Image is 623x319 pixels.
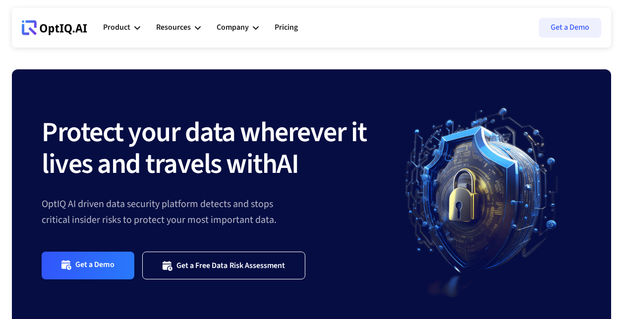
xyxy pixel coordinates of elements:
[275,13,298,43] a: Pricing
[156,21,191,34] div: Resources
[22,13,87,43] a: Webflow Homepage
[42,252,134,279] a: Get a Demo
[539,18,601,38] a: Get a Demo
[142,252,306,279] a: Get a Free Data Risk Assessment
[75,260,114,271] div: Get a Demo
[103,21,130,34] div: Product
[217,21,249,34] div: Company
[217,13,259,43] div: Company
[42,196,383,228] div: OptIQ AI driven data security platform detects and stops critical insider risks to protect your m...
[277,145,298,184] strong: AI
[42,113,367,184] strong: Protect your data wherever it lives and travels with
[156,13,201,43] div: Resources
[176,261,285,270] div: Get a Free Data Risk Assessment
[103,13,140,43] div: Product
